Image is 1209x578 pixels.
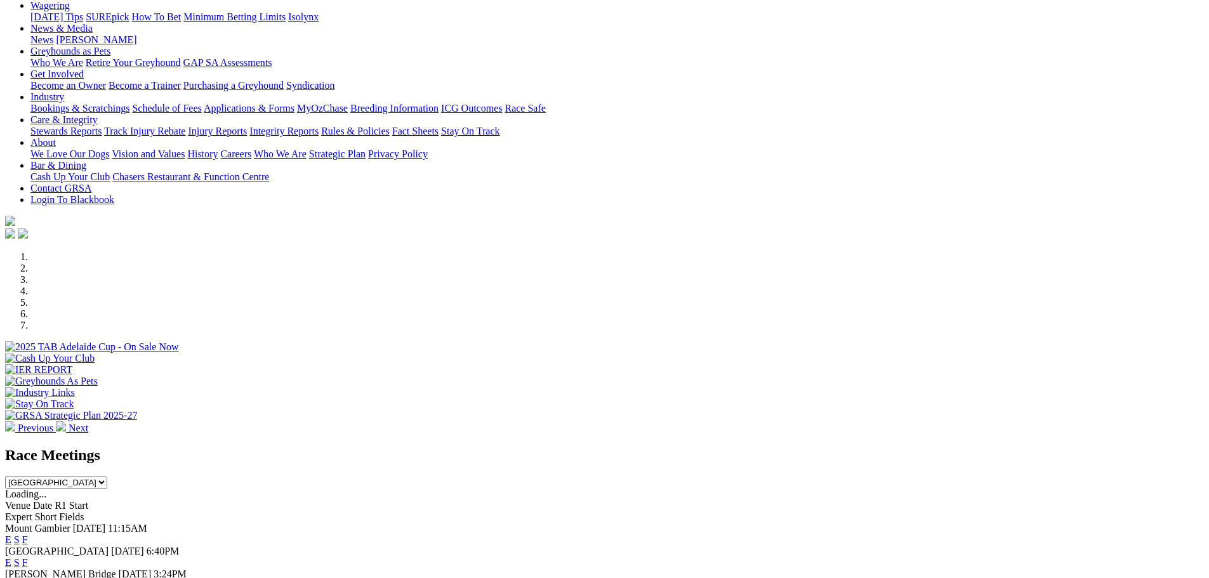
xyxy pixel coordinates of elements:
[5,534,11,545] a: E
[33,500,52,511] span: Date
[183,80,284,91] a: Purchasing a Greyhound
[5,353,95,364] img: Cash Up Your Club
[35,511,57,522] span: Short
[220,148,251,159] a: Careers
[30,114,98,125] a: Care & Integrity
[441,126,499,136] a: Stay On Track
[73,523,106,534] span: [DATE]
[56,421,66,431] img: chevron-right-pager-white.svg
[30,148,109,159] a: We Love Our Dogs
[187,148,218,159] a: History
[30,11,1204,23] div: Wagering
[30,126,102,136] a: Stewards Reports
[30,148,1204,160] div: About
[5,546,109,556] span: [GEOGRAPHIC_DATA]
[132,103,201,114] a: Schedule of Fees
[5,387,75,398] img: Industry Links
[5,523,70,534] span: Mount Gambier
[392,126,439,136] a: Fact Sheets
[86,57,181,68] a: Retire Your Greyhound
[30,103,129,114] a: Bookings & Scratchings
[30,103,1204,114] div: Industry
[5,364,72,376] img: IER REPORT
[5,557,11,568] a: E
[30,46,110,56] a: Greyhounds as Pets
[249,126,319,136] a: Integrity Reports
[5,511,32,522] span: Expert
[441,103,502,114] a: ICG Outcomes
[204,103,294,114] a: Applications & Forms
[30,57,83,68] a: Who We Are
[30,80,1204,91] div: Get Involved
[309,148,366,159] a: Strategic Plan
[14,534,20,545] a: S
[505,103,545,114] a: Race Safe
[22,534,28,545] a: F
[30,160,86,171] a: Bar & Dining
[30,57,1204,69] div: Greyhounds as Pets
[5,423,56,433] a: Previous
[30,183,91,194] a: Contact GRSA
[30,137,56,148] a: About
[30,69,84,79] a: Get Involved
[55,500,88,511] span: R1 Start
[18,423,53,433] span: Previous
[59,511,84,522] span: Fields
[30,11,83,22] a: [DATE] Tips
[30,194,114,205] a: Login To Blackbook
[109,80,181,91] a: Become a Trainer
[183,57,272,68] a: GAP SA Assessments
[111,546,144,556] span: [DATE]
[5,398,74,410] img: Stay On Track
[56,423,88,433] a: Next
[30,34,53,45] a: News
[5,421,15,431] img: chevron-left-pager-white.svg
[30,171,110,182] a: Cash Up Your Club
[286,80,334,91] a: Syndication
[104,126,185,136] a: Track Injury Rebate
[5,376,98,387] img: Greyhounds As Pets
[5,410,137,421] img: GRSA Strategic Plan 2025-27
[86,11,129,22] a: SUREpick
[254,148,307,159] a: Who We Are
[112,148,185,159] a: Vision and Values
[5,500,30,511] span: Venue
[30,34,1204,46] div: News & Media
[108,523,147,534] span: 11:15AM
[30,80,106,91] a: Become an Owner
[18,228,28,239] img: twitter.svg
[5,489,46,499] span: Loading...
[132,11,182,22] a: How To Bet
[56,34,136,45] a: [PERSON_NAME]
[112,171,269,182] a: Chasers Restaurant & Function Centre
[30,126,1204,137] div: Care & Integrity
[183,11,286,22] a: Minimum Betting Limits
[147,546,180,556] span: 6:40PM
[321,126,390,136] a: Rules & Policies
[288,11,319,22] a: Isolynx
[5,216,15,226] img: logo-grsa-white.png
[5,447,1204,464] h2: Race Meetings
[30,23,93,34] a: News & Media
[69,423,88,433] span: Next
[368,148,428,159] a: Privacy Policy
[5,228,15,239] img: facebook.svg
[297,103,348,114] a: MyOzChase
[14,557,20,568] a: S
[350,103,439,114] a: Breeding Information
[22,557,28,568] a: F
[30,91,64,102] a: Industry
[30,171,1204,183] div: Bar & Dining
[5,341,179,353] img: 2025 TAB Adelaide Cup - On Sale Now
[188,126,247,136] a: Injury Reports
